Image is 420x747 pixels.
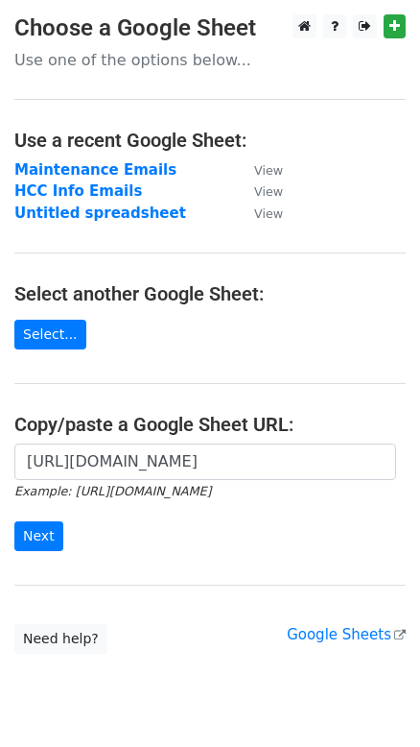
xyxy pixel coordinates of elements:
[14,413,406,436] h4: Copy/paste a Google Sheet URL:
[235,182,283,200] a: View
[14,161,176,179] a: Maintenance Emails
[14,50,406,70] p: Use one of the options below...
[235,161,283,179] a: View
[254,184,283,199] small: View
[14,129,406,152] h4: Use a recent Google Sheet:
[14,624,107,654] a: Need help?
[14,484,211,498] small: Example: [URL][DOMAIN_NAME]
[14,444,396,480] input: Paste your Google Sheet URL here
[287,626,406,643] a: Google Sheets
[14,182,142,200] a: HCC Info Emails
[14,282,406,305] h4: Select another Google Sheet:
[254,206,283,221] small: View
[14,14,406,42] h3: Choose a Google Sheet
[14,521,63,551] input: Next
[14,320,86,349] a: Select...
[254,163,283,178] small: View
[235,205,283,222] a: View
[14,205,186,222] a: Untitled spreadsheet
